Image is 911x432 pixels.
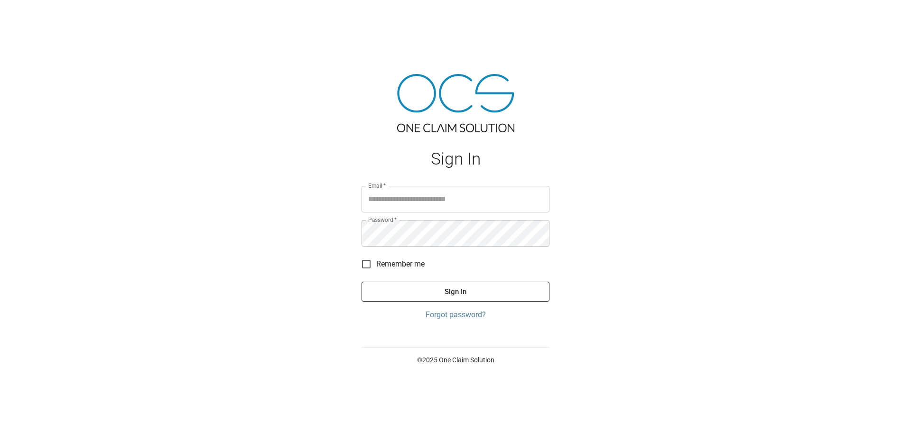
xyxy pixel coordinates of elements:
span: Remember me [376,258,425,270]
label: Password [368,216,397,224]
button: Sign In [362,282,549,302]
img: ocs-logo-tra.png [397,74,514,132]
a: Forgot password? [362,309,549,321]
label: Email [368,182,386,190]
h1: Sign In [362,149,549,169]
p: © 2025 One Claim Solution [362,355,549,365]
img: ocs-logo-white-transparent.png [11,6,49,25]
